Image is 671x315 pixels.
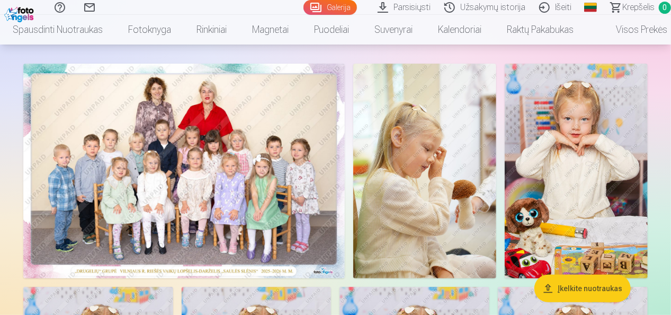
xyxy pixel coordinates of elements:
span: 0 [659,2,671,14]
a: Raktų pakabukas [494,15,586,45]
button: Įkelkite nuotraukas [534,275,631,302]
a: Magnetai [239,15,301,45]
a: Fotoknyga [115,15,184,45]
a: Rinkiniai [184,15,239,45]
a: Puodeliai [301,15,362,45]
img: /fa2 [4,4,37,22]
a: Suvenyrai [362,15,425,45]
a: Kalendoriai [425,15,494,45]
span: Krepšelis [622,1,655,14]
